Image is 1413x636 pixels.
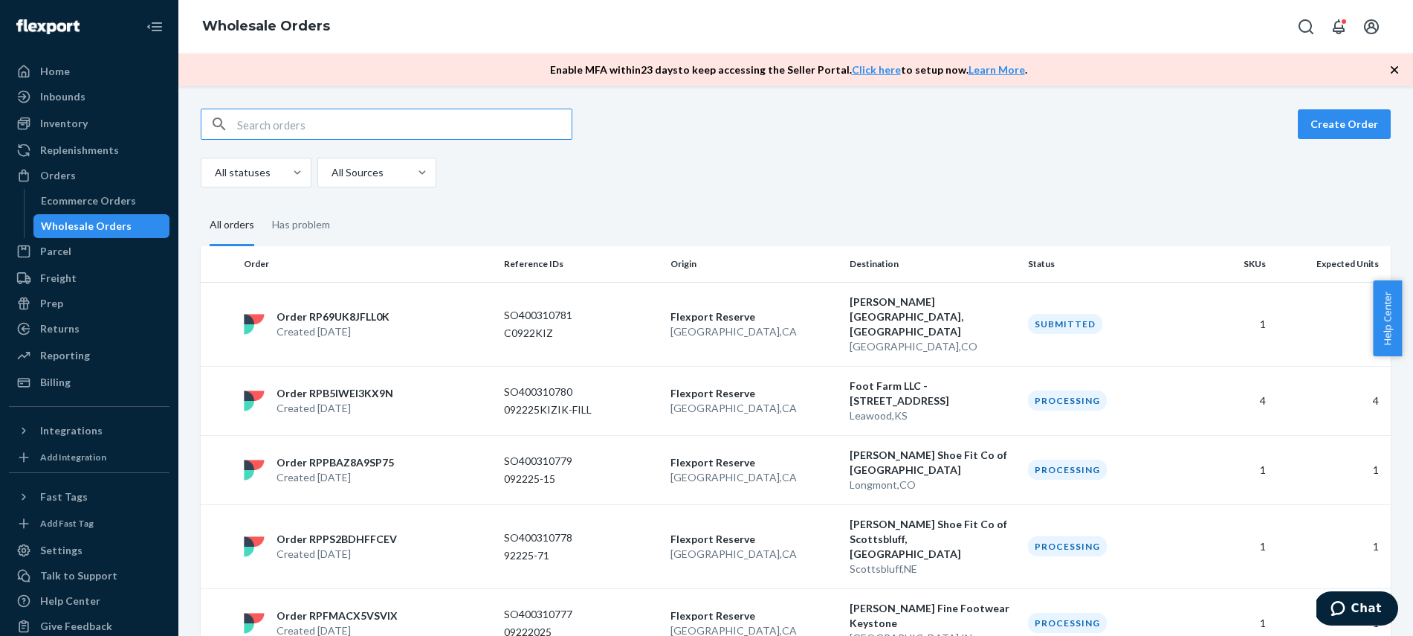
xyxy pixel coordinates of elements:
div: Returns [40,321,80,336]
a: Reporting [9,344,169,367]
p: [PERSON_NAME] Shoe Fit Co of [GEOGRAPHIC_DATA] [850,448,1016,478]
div: Home [40,64,70,79]
iframe: Opens a widget where you can chat to one of our agents [1316,591,1398,629]
p: 092225-15 [504,472,623,486]
p: Flexport Reserve [670,386,837,401]
th: Origin [665,246,843,282]
p: Created [DATE] [277,547,397,562]
img: flexport logo [244,613,265,634]
div: Billing [40,375,71,390]
a: Billing [9,370,169,394]
p: Flexport Reserve [670,532,837,547]
p: SO400310781 [504,308,623,323]
p: Order RPB5IWEI3KX9N [277,386,393,401]
div: Ecommerce Orders [41,193,136,208]
div: Add Fast Tag [40,517,94,530]
button: Open Search Box [1291,12,1321,42]
img: Flexport logo [16,19,80,34]
p: C0922KIZ [504,326,623,341]
a: Replenishments [9,138,169,162]
div: Processing [1028,460,1107,480]
p: Longmont , CO [850,478,1016,492]
button: Fast Tags [9,485,169,509]
p: Foot Farm LLC - [STREET_ADDRESS] [850,379,1016,408]
a: Freight [9,266,169,290]
td: 1 [1272,282,1391,366]
div: Talk to Support [40,568,117,583]
div: All orders [210,205,254,246]
p: [GEOGRAPHIC_DATA] , CA [670,324,837,339]
td: 1 [1189,435,1272,504]
p: [PERSON_NAME] Shoe Fit Co of Scottsbluff, [GEOGRAPHIC_DATA] [850,517,1016,562]
div: Settings [40,543,83,558]
a: Wholesale Orders [202,18,330,34]
p: [GEOGRAPHIC_DATA] , CA [670,470,837,485]
a: Wholesale Orders [33,214,170,238]
img: flexport logo [244,391,265,411]
td: 4 [1272,366,1391,435]
p: SO400310778 [504,530,623,545]
p: [GEOGRAPHIC_DATA] , CA [670,401,837,416]
p: SO400310780 [504,385,623,399]
p: Scottsbluff , NE [850,562,1016,576]
a: Settings [9,539,169,562]
p: [GEOGRAPHIC_DATA] , CA [670,547,837,562]
p: 092225KIZIK-FILL [504,402,623,417]
p: SO400310779 [504,454,623,469]
a: Ecommerce Orders [33,189,170,213]
img: flexport logo [244,314,265,335]
div: Replenishments [40,143,119,158]
p: Flexport Reserve [670,455,837,470]
th: Reference IDs [498,246,665,282]
td: 1 [1272,504,1391,588]
img: flexport logo [244,536,265,557]
div: Reporting [40,348,90,363]
p: [GEOGRAPHIC_DATA] , CO [850,339,1016,354]
p: [PERSON_NAME] Fine Footwear Keystone [850,601,1016,631]
a: Click here [852,63,901,76]
div: Prep [40,296,63,311]
a: Inventory [9,112,169,135]
div: Wholesale Orders [41,219,132,234]
div: Processing [1028,391,1107,411]
p: 92225-71 [504,548,623,563]
th: Status [1022,246,1189,282]
p: Enable MFA within 23 days to keep accessing the Seller Portal. to setup now. . [550,62,1027,77]
img: flexport logo [244,460,265,481]
ol: breadcrumbs [190,5,342,48]
td: 1 [1189,282,1272,366]
a: Prep [9,292,169,315]
div: Submitted [1028,314,1102,334]
p: Flexport Reserve [670,608,837,623]
p: Created [DATE] [277,401,393,416]
a: Parcel [9,240,169,263]
th: Order [238,246,498,282]
td: 4 [1189,366,1272,435]
input: All statuses [213,165,215,180]
p: Created [DATE] [277,470,394,485]
button: Help Center [1373,280,1402,356]
div: Fast Tags [40,489,88,504]
a: Returns [9,317,169,341]
div: Orders [40,168,76,183]
td: 1 [1189,504,1272,588]
div: Help Center [40,594,100,608]
div: Add Integration [40,451,106,463]
div: Parcel [40,244,71,259]
div: Integrations [40,423,103,438]
button: Open notifications [1324,12,1354,42]
input: Search orders [237,109,572,139]
p: [PERSON_NAME] [GEOGRAPHIC_DATA], [GEOGRAPHIC_DATA] [850,295,1016,339]
button: Integrations [9,419,169,443]
a: Learn More [969,63,1025,76]
div: Give Feedback [40,619,112,634]
div: Has problem [272,205,330,244]
a: Add Integration [9,449,169,466]
div: Processing [1028,536,1107,556]
p: Flexport Reserve [670,309,837,324]
a: Add Fast Tag [9,515,169,533]
p: SO400310777 [504,607,623,622]
a: Orders [9,164,169,187]
p: Order RPPBAZ8A9SP75 [277,455,394,470]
